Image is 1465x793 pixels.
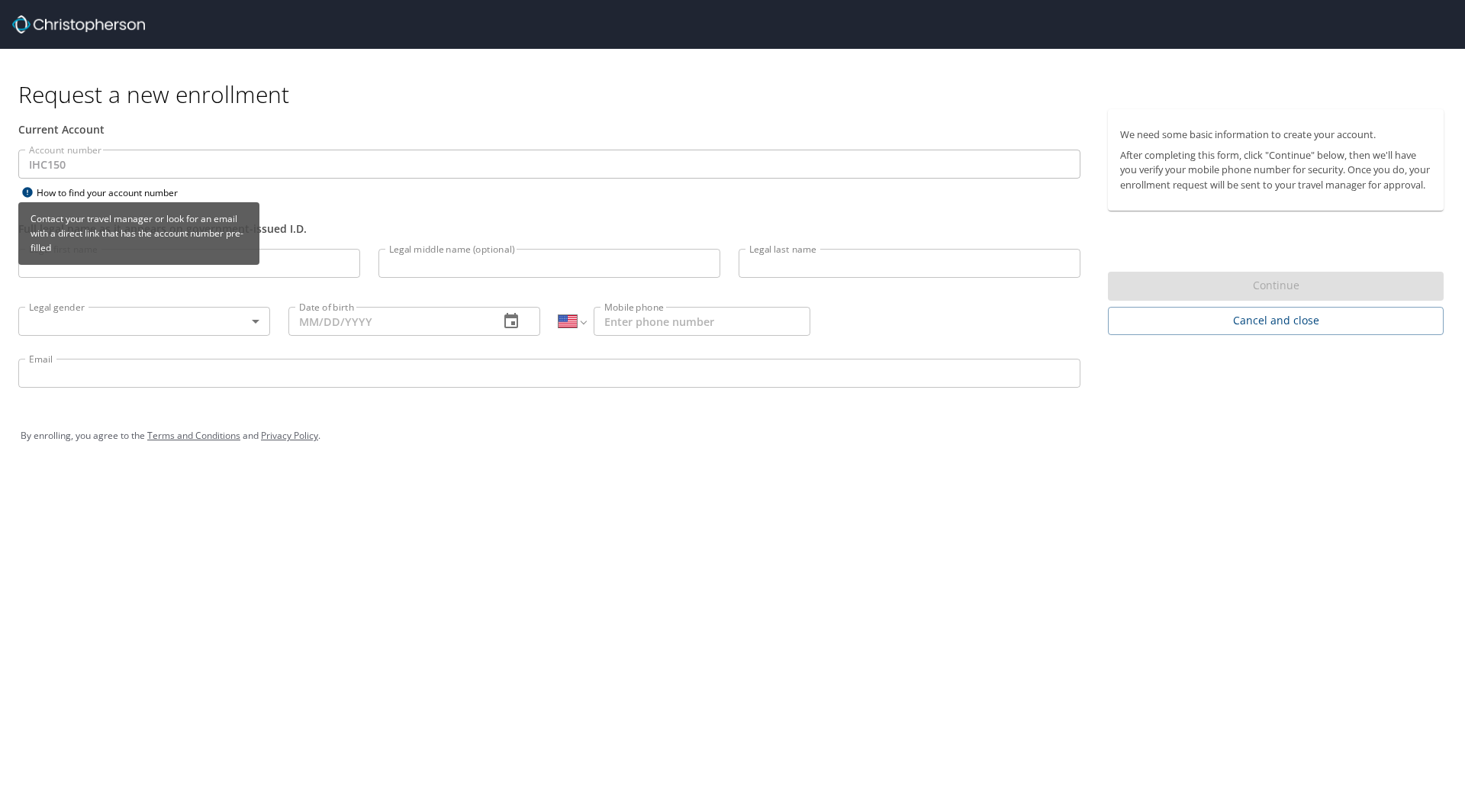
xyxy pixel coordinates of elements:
div: How to find your account number [18,183,209,202]
div: Full legal name as it appears on government-issued I.D. [18,221,1080,237]
p: After completing this form, click "Continue" below, then we'll have you verify your mobile phone ... [1120,148,1431,192]
button: Cancel and close [1108,307,1444,335]
p: Contact your travel manager or look for an email with a direct link that has the account number p... [24,205,253,262]
a: Privacy Policy [261,429,318,442]
a: Terms and Conditions [147,429,240,442]
div: By enrolling, you agree to the and . [21,417,1444,455]
span: Cancel and close [1120,311,1431,330]
p: We need some basic information to create your account. [1120,127,1431,142]
input: MM/DD/YYYY [288,307,487,336]
div: ​ [18,307,270,336]
div: Current Account [18,121,1080,137]
input: Enter phone number [594,307,810,336]
img: cbt logo [12,15,145,34]
h1: Request a new enrollment [18,79,1456,109]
